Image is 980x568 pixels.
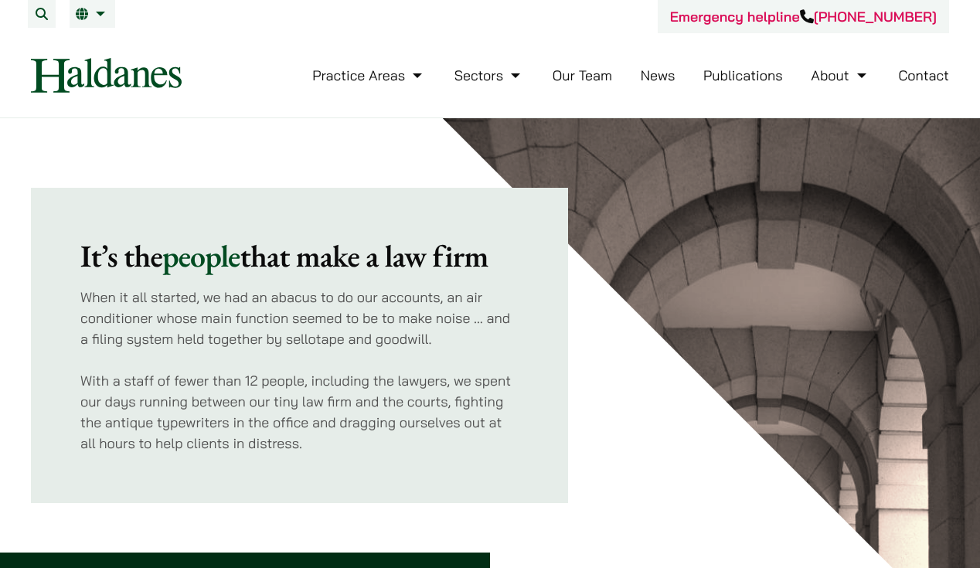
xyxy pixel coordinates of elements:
[898,66,949,84] a: Contact
[454,66,524,84] a: Sectors
[553,66,612,84] a: Our Team
[312,66,426,84] a: Practice Areas
[703,66,783,84] a: Publications
[80,237,519,274] h2: It’s the that make a law firm
[641,66,675,84] a: News
[31,58,182,93] img: Logo of Haldanes
[162,236,240,276] mark: people
[80,287,519,349] p: When it all started, we had an abacus to do our accounts, an air conditioner whose main function ...
[670,8,937,26] a: Emergency helpline[PHONE_NUMBER]
[76,8,109,20] a: EN
[811,66,869,84] a: About
[80,370,519,454] p: With a staff of fewer than 12 people, including the lawyers, we spent our days running between ou...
